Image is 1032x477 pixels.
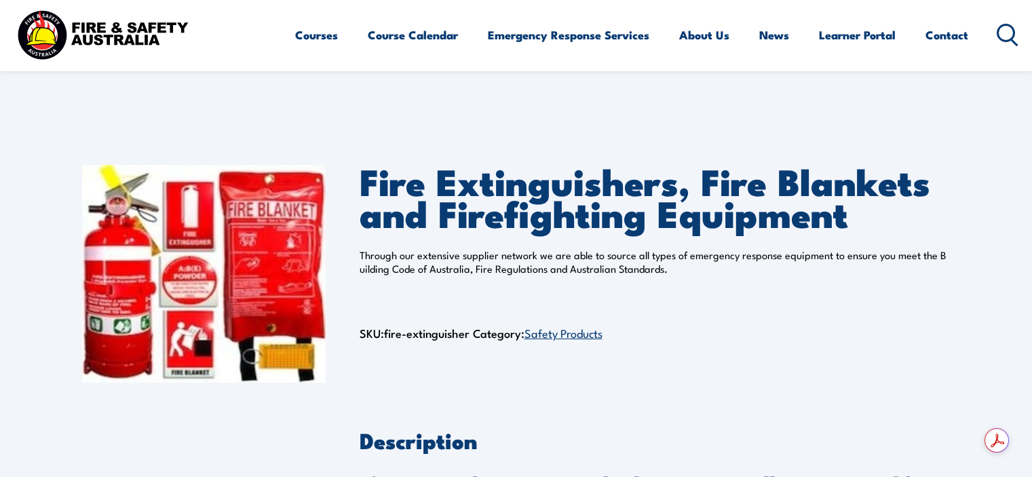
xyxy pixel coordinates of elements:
[488,17,649,53] a: Emergency Response Services
[360,324,470,341] span: SKU:
[82,165,326,383] img: Fire Extinguishers, Fire Blankets and Firefighting Equipment
[759,17,789,53] a: News
[524,324,603,341] a: Safety Products
[473,324,603,341] span: Category:
[360,165,951,228] h1: Fire Extinguishers, Fire Blankets and Firefighting Equipment
[925,17,968,53] a: Contact
[819,17,896,53] a: Learner Portal
[368,17,458,53] a: Course Calendar
[295,17,338,53] a: Courses
[360,430,951,449] h2: Description
[360,248,951,275] p: Through our extensive supplier network we are able to source all types of emergency response equi...
[384,324,470,341] span: fire-extinguisher
[679,17,729,53] a: About Us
